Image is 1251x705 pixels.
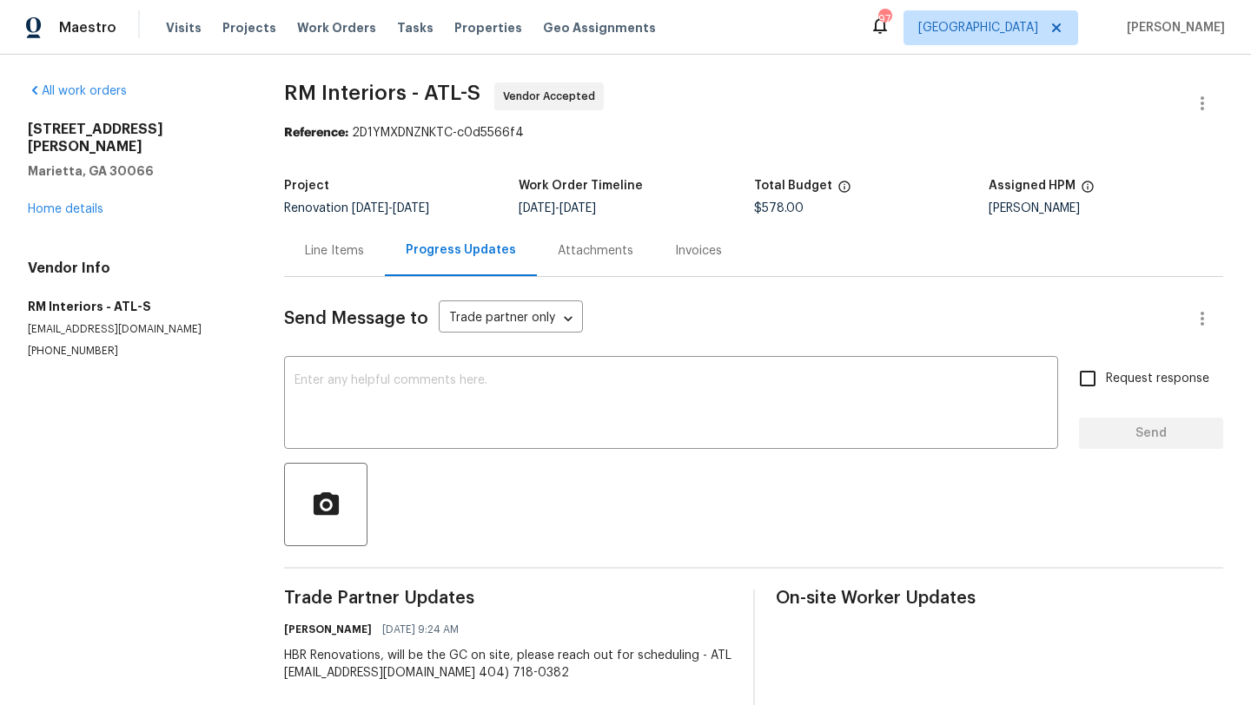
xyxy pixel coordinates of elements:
[837,180,851,202] span: The total cost of line items that have been proposed by Opendoor. This sum includes line items th...
[918,19,1038,36] span: [GEOGRAPHIC_DATA]
[754,180,832,192] h5: Total Budget
[297,19,376,36] span: Work Orders
[989,202,1223,214] div: [PERSON_NAME]
[284,180,329,192] h5: Project
[559,202,596,214] span: [DATE]
[397,22,434,34] span: Tasks
[543,19,656,36] span: Geo Assignments
[352,202,429,214] span: -
[284,621,372,638] h6: [PERSON_NAME]
[284,310,428,327] span: Send Message to
[222,19,276,36] span: Projects
[284,647,731,682] div: HBR Renovations, will be the GC on site, please reach out for scheduling - ATL [EMAIL_ADDRESS][DO...
[284,590,731,607] span: Trade Partner Updates
[28,203,103,215] a: Home details
[28,298,242,315] h5: RM Interiors - ATL-S
[28,344,242,359] p: [PHONE_NUMBER]
[776,590,1223,607] span: On-site Worker Updates
[1120,19,1225,36] span: [PERSON_NAME]
[519,202,555,214] span: [DATE]
[59,19,116,36] span: Maestro
[519,180,643,192] h5: Work Order Timeline
[519,202,596,214] span: -
[989,180,1076,192] h5: Assigned HPM
[28,85,127,97] a: All work orders
[675,242,722,260] div: Invoices
[382,621,459,638] span: [DATE] 9:24 AM
[878,10,890,28] div: 97
[754,202,804,214] span: $578.00
[28,162,242,180] h5: Marietta, GA 30066
[393,202,429,214] span: [DATE]
[284,124,1223,142] div: 2D1YMXDNZNKTC-c0d5566f4
[284,82,480,103] span: RM Interiors - ATL-S
[558,242,633,260] div: Attachments
[1081,180,1095,202] span: The hpm assigned to this work order.
[454,19,522,36] span: Properties
[352,202,388,214] span: [DATE]
[284,202,429,214] span: Renovation
[28,260,242,277] h4: Vendor Info
[284,127,348,139] b: Reference:
[503,88,602,105] span: Vendor Accepted
[166,19,202,36] span: Visits
[439,305,583,333] div: Trade partner only
[1106,370,1209,388] span: Request response
[28,322,242,337] p: [EMAIL_ADDRESS][DOMAIN_NAME]
[406,241,516,259] div: Progress Updates
[28,121,242,155] h2: [STREET_ADDRESS][PERSON_NAME]
[305,242,364,260] div: Line Items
